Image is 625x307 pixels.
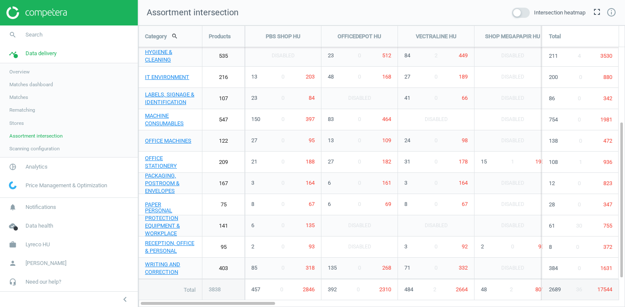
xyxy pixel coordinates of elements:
[382,158,391,165] span: 182
[435,95,437,101] span: 0
[456,286,468,293] span: 2664
[328,180,331,186] span: 6
[603,180,612,187] span: 823
[435,265,437,271] span: 0
[281,243,284,250] span: 0
[501,67,524,87] span: Disabled
[306,158,315,165] span: 188
[404,180,407,186] span: 3
[511,158,514,165] span: 1
[549,286,561,293] span: 2689
[9,181,17,189] img: wGWNvw8QSZomAAAAABJRU5ErkJggg==
[358,201,361,207] span: 0
[358,116,361,122] span: 0
[435,180,437,186] span: 0
[328,265,337,271] span: 135
[306,265,315,271] span: 318
[603,73,612,81] span: 880
[501,194,524,215] span: Disabled
[9,94,28,101] span: Matches
[534,9,585,17] span: Intersection heatmap
[535,158,544,165] span: 193
[481,286,487,293] span: 48
[576,222,582,230] span: 30
[603,137,612,145] span: 472
[358,52,361,59] span: 0
[202,67,244,88] a: 216
[9,132,62,139] span: Assortment intersection
[251,116,260,122] span: 150
[603,201,612,208] span: 347
[245,26,321,47] div: PBS SHOP HU
[251,222,254,228] span: 6
[139,130,202,152] a: OFFICE MACHINES
[26,278,61,286] span: Need our help?
[549,73,558,81] span: 200
[404,286,413,293] span: 484
[26,31,43,39] span: Search
[281,95,284,101] span: 0
[549,201,555,208] span: 28
[404,52,410,59] span: 84
[549,158,558,166] span: 108
[538,243,544,250] span: 93
[281,137,284,144] span: 0
[358,73,361,80] span: 0
[576,243,579,251] span: 0
[6,6,67,19] img: ajHJNr6hYgQAAAAASUVORK5CYII=
[5,255,21,271] i: person
[328,158,334,165] span: 27
[281,73,284,80] span: 0
[303,286,315,293] span: 2846
[404,243,407,250] span: 3
[474,26,551,47] div: SHOP MEGAPAPIR HU
[600,52,612,60] span: 3530
[328,286,337,293] span: 392
[281,180,284,186] span: 0
[5,199,21,215] i: notifications
[501,130,524,151] span: Disabled
[459,52,468,59] span: 449
[26,163,48,171] span: Analytics
[459,265,468,271] span: 332
[348,88,371,109] span: Disabled
[511,243,514,250] span: 0
[309,137,315,144] span: 95
[26,222,53,230] span: Data health
[543,26,619,47] div: Total
[5,274,21,290] i: headset_mic
[26,241,50,248] span: Lyreco HU
[501,215,524,236] span: Disabled
[603,95,612,102] span: 342
[357,286,360,293] span: 0
[139,215,202,237] a: PERSONAL PROTECTION EQUIPMENT & WORKPLACE SAFETY
[576,286,582,293] span: 36
[26,182,107,189] span: Price Management & Optimization
[202,215,244,237] a: 141
[600,265,612,272] span: 1631
[549,243,552,251] span: 8
[251,73,257,80] span: 13
[435,73,437,80] span: 0
[358,265,361,271] span: 0
[404,95,410,101] span: 41
[309,243,315,250] span: 93
[328,73,334,80] span: 48
[404,137,410,144] span: 24
[358,180,361,186] span: 0
[535,286,544,293] span: 801
[306,222,315,228] span: 135
[549,95,555,102] span: 86
[603,158,612,166] span: 936
[501,258,524,279] span: Disabled
[382,116,391,122] span: 464
[202,173,244,194] a: 167
[435,158,437,165] span: 0
[309,95,315,101] span: 84
[501,88,524,109] span: Disabled
[9,68,30,75] span: Overview
[139,258,202,279] a: WRITING AND CORRECTION
[202,26,244,47] div: Products
[603,243,612,251] span: 372
[328,201,331,207] span: 6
